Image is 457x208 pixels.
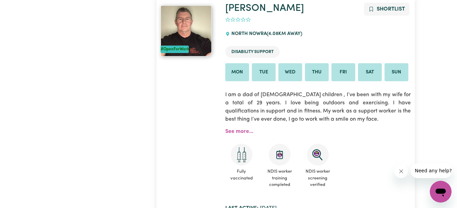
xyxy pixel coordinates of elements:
li: Available on Sun [385,63,408,82]
img: NDIS Worker Screening Verified [307,144,329,166]
div: NORTH NOWRA [225,25,306,43]
span: Need any help? [4,5,41,10]
div: #OpenForWork [161,46,189,53]
img: CS Academy: Introduction to NDIS Worker Training course completed [269,144,291,166]
li: Available on Wed [278,63,302,82]
li: Available on Fri [331,63,355,82]
p: I am a dad of [DEMOGRAPHIC_DATA] children , I’ve been with my wife for a total of 29 years. I lov... [225,87,411,127]
a: David#OpenForWork [161,5,217,56]
iframe: Message from company [411,163,452,178]
img: Care and support worker has received 2 doses of COVID-19 vaccine [231,144,252,166]
span: NDIS worker training completed [263,166,296,191]
img: View David's profile [161,5,212,56]
iframe: Close message [394,164,408,178]
li: Available on Sat [358,63,382,82]
li: Available on Mon [225,63,249,82]
a: [PERSON_NAME] [225,3,304,13]
a: See more... [225,129,253,134]
li: Disability Support [225,46,280,58]
iframe: Button to launch messaging window [430,181,452,203]
button: Add to shortlist [364,3,409,16]
li: Available on Thu [305,63,329,82]
li: Available on Tue [252,63,276,82]
span: Fully vaccinated [225,166,258,184]
div: add rating by typing an integer from 0 to 5 or pressing arrow keys [225,16,251,24]
span: ( 4.08 km away) [267,31,302,36]
span: Shortlist [377,6,405,12]
span: NDIS worker screening verified [301,166,334,191]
